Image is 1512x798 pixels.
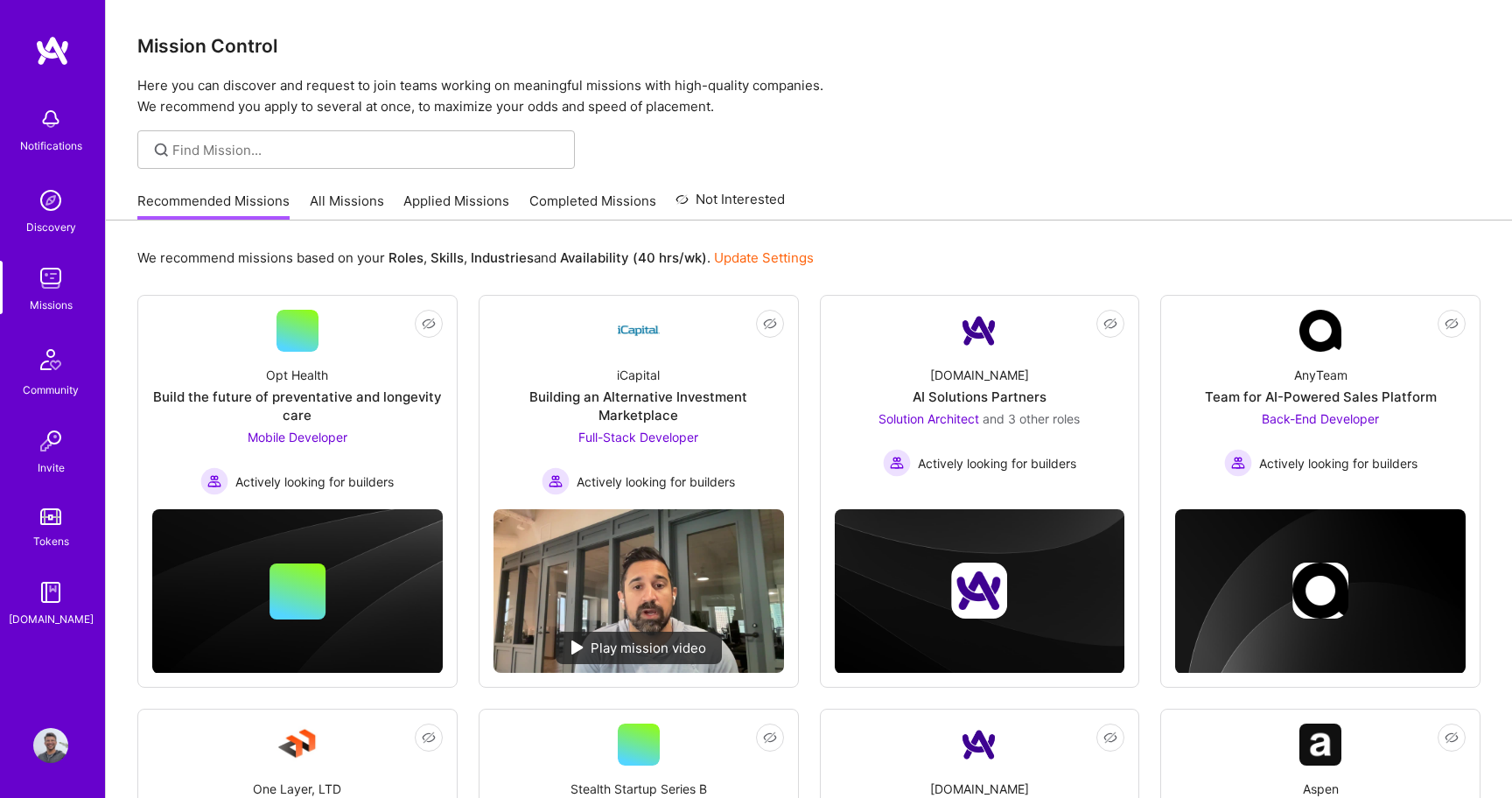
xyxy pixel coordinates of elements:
[35,35,70,66] img: logo
[33,183,68,218] img: discovery
[542,467,570,495] img: Actively looking for builders
[29,728,73,763] a: User Avatar
[471,249,534,266] b: Industries
[617,366,660,384] div: iCapital
[571,640,584,654] img: play
[763,317,777,331] i: icon EyeClosed
[930,366,1029,384] div: [DOMAIN_NAME]
[763,731,777,745] i: icon EyeClosed
[422,731,436,745] i: icon EyeClosed
[1299,310,1341,352] img: Company Logo
[951,563,1007,619] img: Company logo
[570,780,707,798] div: Stealth Startup Series B
[1103,731,1117,745] i: icon EyeClosed
[23,381,79,399] div: Community
[529,192,656,220] a: Completed Missions
[1294,366,1347,384] div: AnyTeam
[835,310,1125,484] a: Company Logo[DOMAIN_NAME]AI Solutions PartnersSolution Architect and 3 other rolesActively lookin...
[33,728,68,763] img: User Avatar
[578,430,698,444] span: Full-Stack Developer
[152,310,443,495] a: Opt HealthBuild the future of preventative and longevity careMobile Developer Actively looking fo...
[1262,411,1379,426] span: Back-End Developer
[1103,317,1117,331] i: icon EyeClosed
[235,472,394,491] span: Actively looking for builders
[137,35,1480,57] h3: Mission Control
[9,610,94,628] div: [DOMAIN_NAME]
[310,192,384,220] a: All Missions
[200,467,228,495] img: Actively looking for builders
[675,189,785,220] a: Not Interested
[152,388,443,424] div: Build the future of preventative and longevity care
[983,411,1080,426] span: and 3 other roles
[918,454,1076,472] span: Actively looking for builders
[30,296,73,314] div: Missions
[913,388,1046,406] div: AI Solutions Partners
[253,780,341,798] div: One Layer, LTD
[30,339,72,381] img: Community
[388,249,423,266] b: Roles
[1299,724,1341,766] img: Company Logo
[1259,454,1417,472] span: Actively looking for builders
[618,310,660,352] img: Company Logo
[1445,317,1459,331] i: icon EyeClosed
[878,411,979,426] span: Solution Architect
[33,423,68,458] img: Invite
[835,509,1125,674] img: cover
[493,388,784,424] div: Building an Alternative Investment Marketplace
[1175,509,1466,674] img: cover
[422,317,436,331] i: icon EyeClosed
[556,632,722,664] div: Play mission video
[151,140,171,160] i: icon SearchGrey
[33,575,68,610] img: guide book
[137,75,1480,117] p: Here you can discover and request to join teams working on meaningful missions with high-quality ...
[577,472,735,491] span: Actively looking for builders
[1224,449,1252,477] img: Actively looking for builders
[276,724,318,766] img: Company Logo
[26,218,76,236] div: Discovery
[33,261,68,296] img: teamwork
[20,136,82,155] div: Notifications
[958,310,1000,352] img: Company Logo
[248,430,347,444] span: Mobile Developer
[1175,310,1466,484] a: Company LogoAnyTeamTeam for AI-Powered Sales PlatformBack-End Developer Actively looking for buil...
[266,366,328,384] div: Opt Health
[493,509,784,673] img: No Mission
[560,249,707,266] b: Availability (40 hrs/wk)
[1445,731,1459,745] i: icon EyeClosed
[883,449,911,477] img: Actively looking for builders
[38,458,65,477] div: Invite
[172,141,562,159] input: Find Mission...
[714,249,814,266] a: Update Settings
[1303,780,1339,798] div: Aspen
[137,192,290,220] a: Recommended Missions
[33,101,68,136] img: bell
[958,724,1000,766] img: Company Logo
[40,508,61,525] img: tokens
[930,780,1029,798] div: [DOMAIN_NAME]
[152,509,443,674] img: cover
[430,249,464,266] b: Skills
[1292,563,1348,619] img: Company logo
[1205,388,1437,406] div: Team for AI-Powered Sales Platform
[137,248,814,267] p: We recommend missions based on your , , and .
[403,192,509,220] a: Applied Missions
[33,532,69,550] div: Tokens
[493,310,784,495] a: Company LogoiCapitalBuilding an Alternative Investment MarketplaceFull-Stack Developer Actively l...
